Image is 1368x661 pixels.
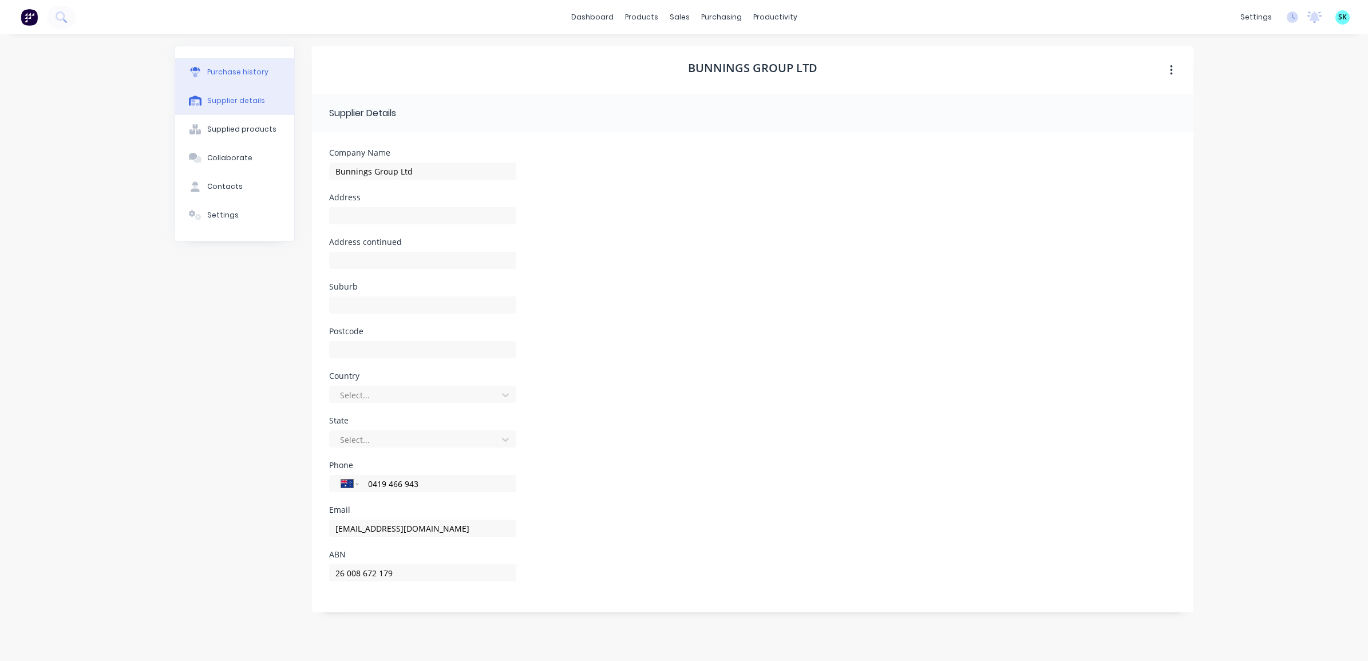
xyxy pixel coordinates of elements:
[175,201,294,229] button: Settings
[207,181,243,192] div: Contacts
[329,461,516,469] div: Phone
[748,9,803,26] div: productivity
[329,506,516,514] div: Email
[207,67,268,77] div: Purchase history
[695,9,748,26] div: purchasing
[175,86,294,115] button: Supplier details
[664,9,695,26] div: sales
[329,193,516,201] div: Address
[566,9,619,26] a: dashboard
[175,58,294,86] button: Purchase history
[207,210,239,220] div: Settings
[207,124,276,134] div: Supplied products
[329,238,516,246] div: Address continued
[1235,9,1278,26] div: settings
[1338,12,1347,22] span: SK
[175,115,294,144] button: Supplied products
[329,551,516,559] div: ABN
[688,61,817,75] h1: Bunnings Group Ltd
[207,153,252,163] div: Collaborate
[329,149,516,157] div: Company Name
[21,9,38,26] img: Factory
[329,417,516,425] div: State
[619,9,664,26] div: products
[329,106,396,120] div: Supplier Details
[207,96,265,106] div: Supplier details
[175,144,294,172] button: Collaborate
[175,172,294,201] button: Contacts
[329,372,516,380] div: Country
[329,283,516,291] div: Suburb
[329,327,516,335] div: Postcode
